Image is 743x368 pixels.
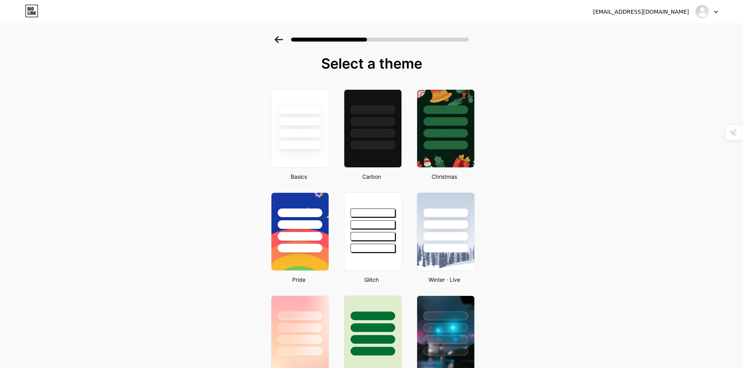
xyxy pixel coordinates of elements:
img: Francais ChatGPT [695,4,710,19]
div: Glitch [342,276,402,284]
div: Select a theme [268,56,475,71]
div: Pride [269,276,329,284]
div: Christmas [414,172,475,181]
div: [EMAIL_ADDRESS][DOMAIN_NAME] [593,8,689,16]
div: Winter · Live [414,276,475,284]
div: Basics [269,172,329,181]
div: Carbon [342,172,402,181]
